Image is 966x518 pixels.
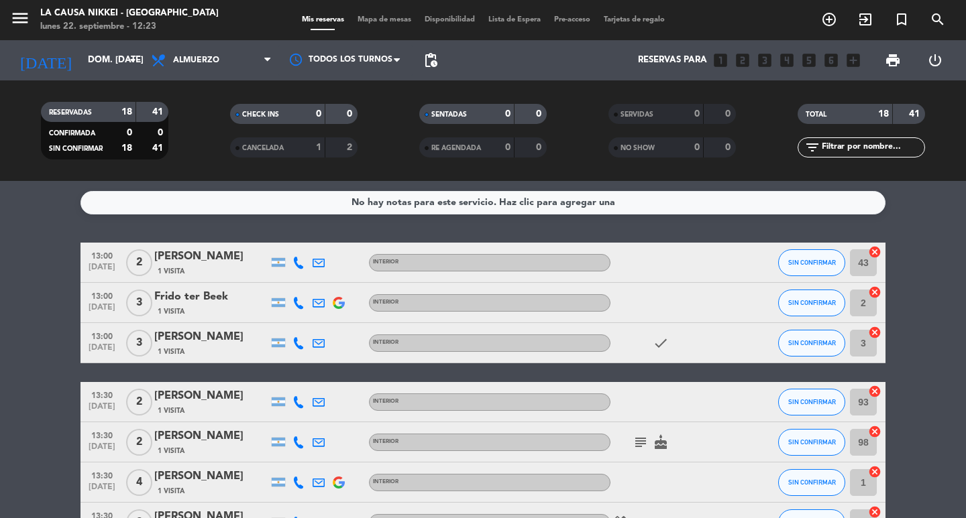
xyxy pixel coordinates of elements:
[333,476,345,489] img: google-logo.png
[126,429,152,456] span: 2
[126,289,152,316] span: 3
[505,143,511,152] strong: 0
[152,107,166,117] strong: 41
[505,109,511,119] strong: 0
[621,145,655,151] span: NO SHOW
[653,335,669,351] i: check
[154,248,268,265] div: [PERSON_NAME]
[423,52,439,68] span: pending_actions
[694,143,700,152] strong: 0
[10,8,30,33] button: menu
[126,469,152,496] span: 4
[885,52,901,68] span: print
[638,55,707,66] span: Reservas para
[778,52,796,69] i: looks_4
[927,52,943,68] i: power_settings_new
[778,429,845,456] button: SIN CONFIRMAR
[154,328,268,346] div: [PERSON_NAME]
[418,16,482,23] span: Disponibilidad
[121,143,132,153] strong: 18
[85,303,119,318] span: [DATE]
[597,16,672,23] span: Tarjetas de regalo
[868,385,881,398] i: cancel
[49,145,103,152] span: SIN CONFIRMAR
[85,442,119,458] span: [DATE]
[242,145,284,151] span: CANCELADA
[85,287,119,303] span: 13:00
[373,479,398,484] span: INTERIOR
[158,486,184,497] span: 1 Visita
[154,387,268,405] div: [PERSON_NAME]
[85,247,119,263] span: 13:00
[126,249,152,276] span: 2
[804,139,820,155] i: filter_list
[868,285,881,299] i: cancel
[778,249,845,276] button: SIN CONFIRMAR
[242,111,279,118] span: CHECK INS
[173,56,219,65] span: Almuerzo
[347,109,355,119] strong: 0
[10,8,30,28] i: menu
[152,143,166,153] strong: 41
[788,478,836,486] span: SIN CONFIRMAR
[800,52,818,69] i: looks_5
[85,482,119,498] span: [DATE]
[821,11,837,27] i: add_circle_outline
[621,111,653,118] span: SERVIDAS
[633,434,649,450] i: subject
[40,7,219,20] div: La Causa Nikkei - [GEOGRAPHIC_DATA]
[431,145,481,151] span: RE AGENDADA
[482,16,547,23] span: Lista de Espera
[845,52,862,69] i: add_box
[653,434,669,450] i: cake
[868,425,881,438] i: cancel
[778,389,845,415] button: SIN CONFIRMAR
[127,128,132,137] strong: 0
[316,109,321,119] strong: 0
[694,109,700,119] strong: 0
[295,16,351,23] span: Mis reservas
[930,11,946,27] i: search
[868,326,881,339] i: cancel
[10,46,81,75] i: [DATE]
[154,288,268,306] div: Frido ter Beek
[536,109,544,119] strong: 0
[158,306,184,317] span: 1 Visita
[126,389,152,415] span: 2
[806,111,826,118] span: TOTAL
[725,143,733,152] strong: 0
[547,16,597,23] span: Pre-acceso
[158,266,184,277] span: 1 Visita
[121,107,132,117] strong: 18
[125,52,141,68] i: arrow_drop_down
[154,468,268,485] div: [PERSON_NAME]
[822,52,840,69] i: looks_6
[49,109,92,116] span: RESERVADAS
[85,263,119,278] span: [DATE]
[85,467,119,482] span: 13:30
[85,402,119,417] span: [DATE]
[734,52,751,69] i: looks_two
[909,109,922,119] strong: 41
[788,398,836,405] span: SIN CONFIRMAR
[351,16,418,23] span: Mapa de mesas
[868,465,881,478] i: cancel
[373,439,398,444] span: INTERIOR
[914,40,956,80] div: LOG OUT
[373,399,398,404] span: INTERIOR
[85,387,119,402] span: 13:30
[126,330,152,357] span: 3
[85,343,119,359] span: [DATE]
[712,52,729,69] i: looks_one
[85,328,119,343] span: 13:00
[316,143,321,152] strong: 1
[756,52,773,69] i: looks_3
[878,109,889,119] strong: 18
[894,11,910,27] i: turned_in_not
[431,111,467,118] span: SENTADAS
[352,195,615,210] div: No hay notas para este servicio. Haz clic para agregar una
[373,300,398,305] span: INTERIOR
[857,11,873,27] i: exit_to_app
[158,128,166,137] strong: 0
[49,130,95,137] span: CONFIRMADA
